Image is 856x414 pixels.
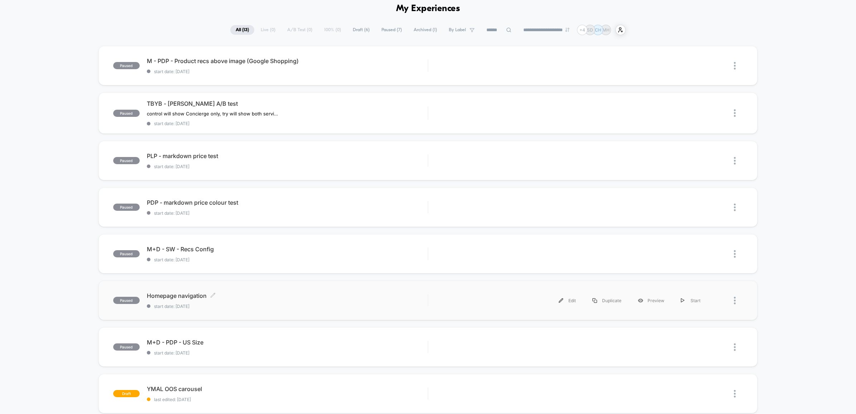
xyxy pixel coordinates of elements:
span: YMAL OOS carousel [147,385,428,392]
span: M+D - PDP - US Size [147,339,428,346]
span: start date: [DATE] [147,304,428,309]
img: close [734,297,736,304]
span: paused [113,62,140,69]
h1: My Experiences [396,4,460,14]
span: M+D - SW - Recs Config [147,246,428,253]
span: All ( 13 ) [230,25,254,35]
span: start date: [DATE] [147,350,428,356]
span: TBYB - [PERSON_NAME] A/B test [147,100,428,107]
img: menu [681,298,684,303]
span: By Label [449,27,466,33]
div: Preview [630,292,673,309]
img: close [734,62,736,70]
img: menu [559,298,563,303]
span: PDP - markdown price colour test [147,199,428,206]
span: last edited: [DATE] [147,397,428,402]
div: Duplicate [584,292,630,309]
span: start date: [DATE] [147,69,428,74]
img: close [734,250,736,258]
span: paused [113,204,140,211]
img: close [734,204,736,211]
span: Archived ( 1 ) [408,25,442,35]
span: Homepage navigation [147,292,428,299]
span: paused [113,157,140,164]
span: paused [113,297,140,304]
span: M - PDP - Product recs above image (Google Shopping) [147,57,428,65]
img: close [734,390,736,398]
span: start date: [DATE] [147,121,428,126]
span: control will show Concierge only, try will show both servicesThe Variant Name MUST NOT BE EDITED.... [147,111,280,116]
p: MH [602,27,610,33]
img: close [734,343,736,351]
p: CH [595,27,601,33]
div: + 4 [577,25,587,35]
span: PLP - markdown price test [147,152,428,160]
span: start date: [DATE] [147,164,428,169]
img: menu [592,298,597,303]
span: start date: [DATE] [147,257,428,262]
span: paused [113,250,140,257]
p: SD [587,27,593,33]
span: Paused ( 7 ) [376,25,407,35]
img: close [734,109,736,117]
div: Start [673,292,709,309]
span: Draft ( 6 ) [347,25,375,35]
img: close [734,157,736,165]
img: end [565,28,569,32]
span: paused [113,110,140,117]
span: start date: [DATE] [147,210,428,216]
div: Edit [550,292,584,309]
span: paused [113,343,140,351]
span: draft [113,390,140,397]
